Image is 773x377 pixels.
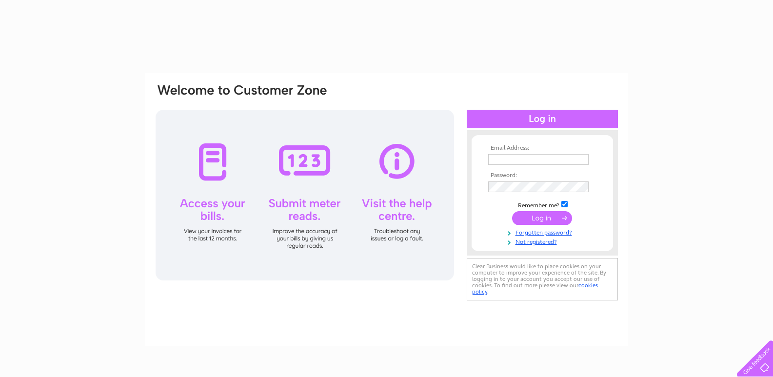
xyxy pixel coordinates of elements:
a: Forgotten password? [488,227,599,237]
th: Email Address: [486,145,599,152]
td: Remember me? [486,199,599,209]
div: Clear Business would like to place cookies on your computer to improve your experience of the sit... [467,258,618,300]
a: cookies policy [472,282,598,295]
a: Not registered? [488,237,599,246]
input: Submit [512,211,572,225]
th: Password: [486,172,599,179]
